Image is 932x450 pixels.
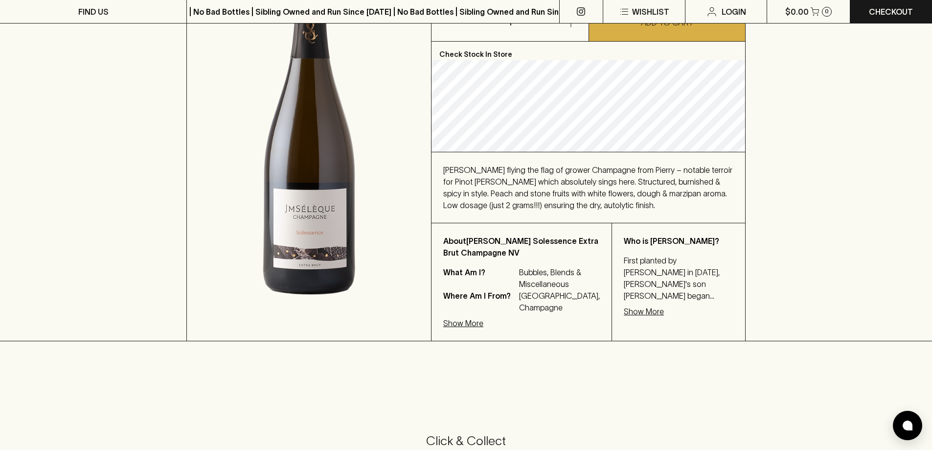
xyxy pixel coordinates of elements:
p: Where Am I From? [443,290,517,313]
b: Who is [PERSON_NAME]? [624,237,719,245]
p: Login [722,6,746,18]
p: Checkout [869,6,913,18]
p: Show More [443,317,483,329]
p: About [PERSON_NAME] Solessence Extra Brut Champagne NV [443,235,600,259]
p: Bubbles, Blends & Miscellaneous [519,266,600,290]
p: Wishlist [632,6,669,18]
img: bubble-icon [903,421,912,430]
p: [GEOGRAPHIC_DATA], Champagne [519,290,600,313]
p: What Am I? [443,266,517,290]
p: FIND US [78,6,109,18]
p: First planted by [PERSON_NAME] in [DATE], [PERSON_NAME]'s son [PERSON_NAME] began making small ru... [624,255,733,302]
h5: Click & Collect [12,433,920,449]
p: $0.00 [785,6,809,18]
p: Check Stock In Store [432,42,745,60]
p: 0 [825,9,829,14]
p: Show More [624,306,664,317]
span: [PERSON_NAME] flying the flag of grower Champagne from Pierry – notable terroir for Pinot [PERSON... [443,166,732,210]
